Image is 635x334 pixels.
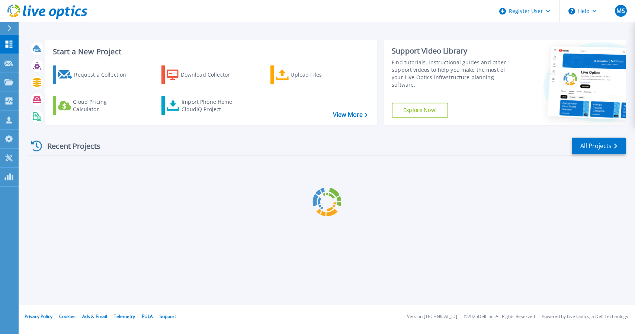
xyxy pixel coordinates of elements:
[161,65,244,84] a: Download Collector
[464,314,535,319] li: © 2025 Dell Inc. All Rights Reserved
[142,313,153,319] a: EULA
[53,96,136,115] a: Cloud Pricing Calculator
[616,8,625,14] span: MS
[59,313,76,319] a: Cookies
[572,138,626,154] a: All Projects
[392,103,448,118] a: Explore Now!
[53,65,136,84] a: Request a Collection
[392,59,514,89] div: Find tutorials, instructional guides and other support videos to help you make the most of your L...
[82,313,107,319] a: Ads & Email
[181,67,240,82] div: Download Collector
[182,98,240,113] div: Import Phone Home CloudIQ Project
[392,46,514,56] div: Support Video Library
[542,314,628,319] li: Powered by Live Optics, a Dell Technology
[114,313,135,319] a: Telemetry
[291,67,350,82] div: Upload Files
[29,137,110,155] div: Recent Projects
[25,313,52,319] a: Privacy Policy
[333,111,368,118] a: View More
[73,98,132,113] div: Cloud Pricing Calculator
[74,67,134,82] div: Request a Collection
[407,314,457,319] li: Version: [TECHNICAL_ID]
[160,313,176,319] a: Support
[53,48,367,56] h3: Start a New Project
[270,65,353,84] a: Upload Files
